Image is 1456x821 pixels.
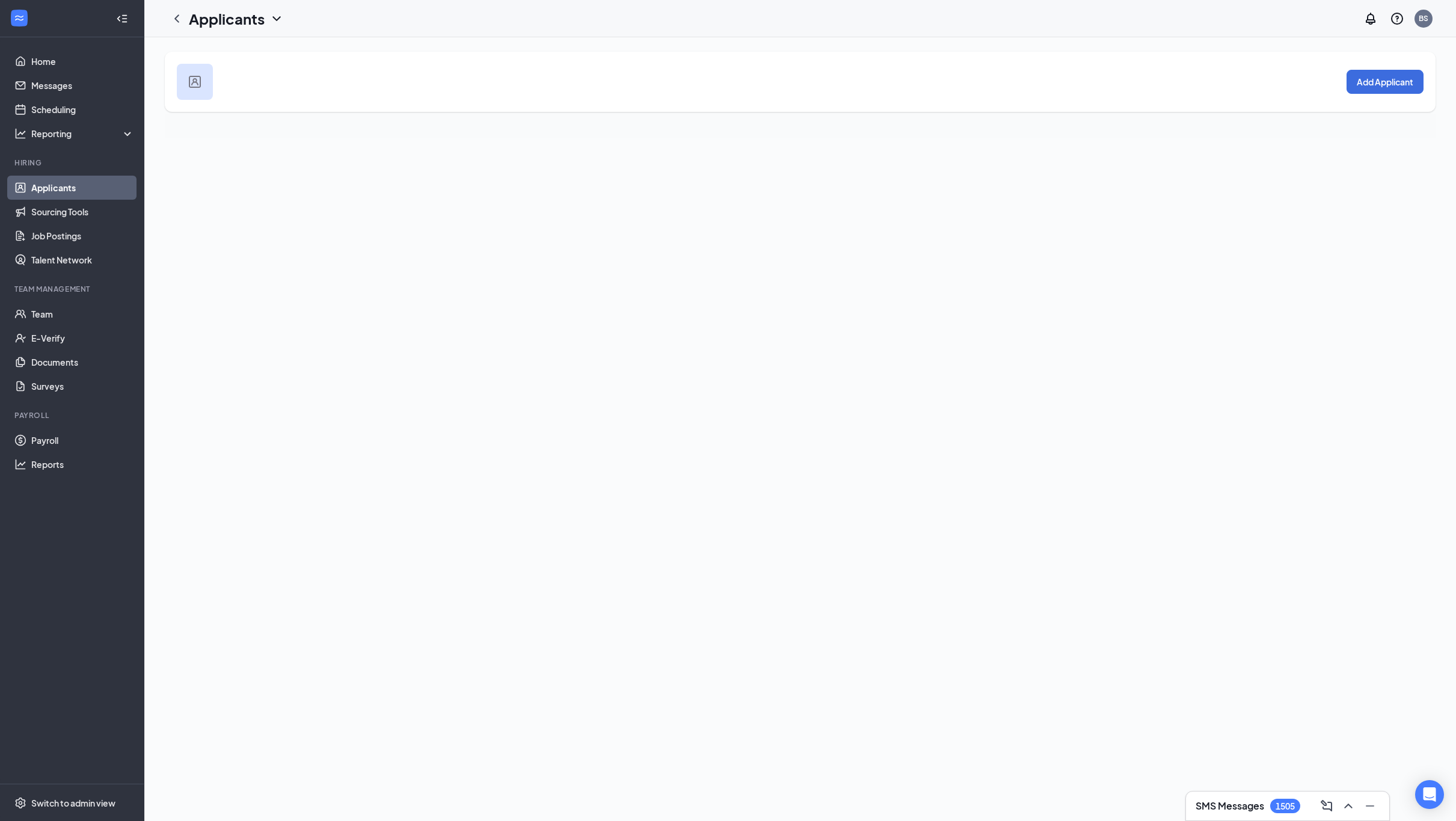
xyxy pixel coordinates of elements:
button: ComposeMessage [1317,796,1336,816]
svg: Collapse [116,13,128,25]
a: Job Postings [31,224,134,248]
svg: ChevronUp [1341,799,1356,813]
a: Team [31,302,134,326]
h1: Applicants [189,8,265,29]
div: Payroll [14,410,132,420]
div: Reporting [31,128,135,140]
a: Applicants [31,176,134,200]
svg: WorkstreamLogo [13,12,25,24]
svg: Settings [14,797,26,809]
svg: Minimize [1363,799,1377,813]
a: Messages [31,73,134,97]
a: Documents [31,350,134,374]
svg: ChevronDown [269,11,284,26]
div: Switch to admin view [31,797,115,809]
div: Team Management [14,284,132,294]
a: Scheduling [31,97,134,121]
a: Payroll [31,428,134,452]
button: Add Applicant [1347,70,1424,94]
svg: Analysis [14,128,26,140]
div: 1505 [1276,801,1295,811]
a: Talent Network [31,248,134,272]
svg: ChevronLeft [170,11,184,26]
a: E-Verify [31,326,134,350]
a: Home [31,49,134,73]
img: user icon [189,76,201,88]
div: BS [1419,13,1428,23]
h3: SMS Messages [1196,799,1264,813]
div: Hiring [14,158,132,168]
svg: ComposeMessage [1319,799,1334,813]
a: Reports [31,452,134,476]
button: Minimize [1360,796,1380,816]
svg: Notifications [1363,11,1378,26]
div: Open Intercom Messenger [1415,780,1444,809]
a: Surveys [31,374,134,398]
button: ChevronUp [1339,796,1358,816]
a: Sourcing Tools [31,200,134,224]
svg: QuestionInfo [1390,11,1404,26]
